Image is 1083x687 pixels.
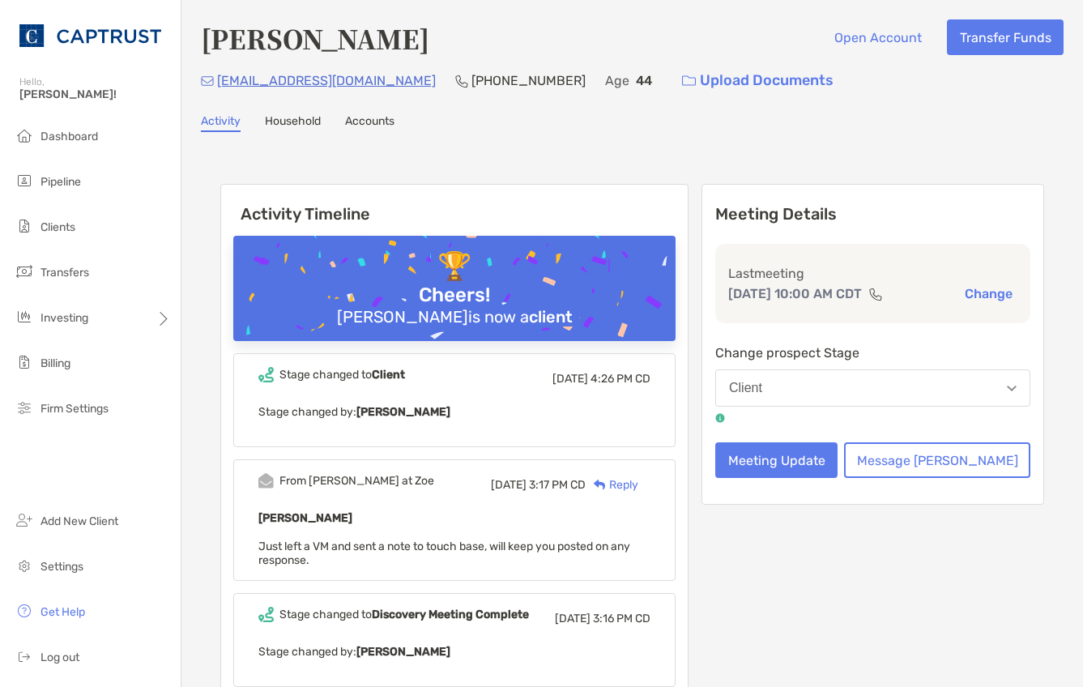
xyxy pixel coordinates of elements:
[372,368,405,382] b: Client
[41,356,70,370] span: Billing
[258,367,274,382] img: Event icon
[15,126,34,145] img: dashboard icon
[19,87,171,101] span: [PERSON_NAME]!
[258,642,650,662] p: Stage changed by:
[471,70,586,91] p: [PHONE_NUMBER]
[593,612,650,625] span: 3:16 PM CD
[555,612,591,625] span: [DATE]
[715,369,1030,407] button: Client
[41,402,109,416] span: Firm Settings
[591,372,650,386] span: 4:26 PM CD
[41,514,118,528] span: Add New Client
[279,608,529,621] div: Stage changed to
[15,216,34,236] img: clients icon
[15,398,34,417] img: firm-settings icon
[41,311,88,325] span: Investing
[19,6,161,65] img: CAPTRUST Logo
[529,307,573,326] b: client
[715,343,1030,363] p: Change prospect Stage
[715,413,725,423] img: tooltip
[15,262,34,281] img: transfers icon
[15,510,34,530] img: add_new_client icon
[15,352,34,372] img: billing icon
[960,285,1017,302] button: Change
[372,608,529,621] b: Discovery Meeting Complete
[201,19,429,57] h4: [PERSON_NAME]
[258,402,650,422] p: Stage changed by:
[41,220,75,234] span: Clients
[431,250,478,284] div: 🏆
[41,651,79,664] span: Log out
[728,263,1017,284] p: Last meeting
[455,75,468,87] img: Phone Icon
[15,646,34,666] img: logout icon
[15,307,34,326] img: investing icon
[345,114,394,132] a: Accounts
[715,204,1030,224] p: Meeting Details
[672,63,844,98] a: Upload Documents
[221,185,688,224] h6: Activity Timeline
[715,442,838,478] button: Meeting Update
[947,19,1064,55] button: Transfer Funds
[258,473,274,489] img: Event icon
[821,19,934,55] button: Open Account
[586,476,638,493] div: Reply
[728,284,862,304] p: [DATE] 10:00 AM CDT
[552,372,588,386] span: [DATE]
[41,266,89,279] span: Transfers
[330,307,579,326] div: [PERSON_NAME] is now a
[217,70,436,91] p: [EMAIL_ADDRESS][DOMAIN_NAME]
[356,405,450,419] b: [PERSON_NAME]
[41,130,98,143] span: Dashboard
[15,171,34,190] img: pipeline icon
[265,114,321,132] a: Household
[682,75,696,87] img: button icon
[529,478,586,492] span: 3:17 PM CD
[258,607,274,622] img: Event icon
[636,70,652,91] p: 44
[594,480,606,490] img: Reply icon
[201,114,241,132] a: Activity
[279,474,434,488] div: From [PERSON_NAME] at Zoe
[1007,386,1017,391] img: Open dropdown arrow
[201,76,214,86] img: Email Icon
[729,381,762,395] div: Client
[41,605,85,619] span: Get Help
[41,560,83,574] span: Settings
[412,284,497,307] div: Cheers!
[844,442,1030,478] button: Message [PERSON_NAME]
[258,511,352,525] b: [PERSON_NAME]
[279,368,405,382] div: Stage changed to
[605,70,629,91] p: Age
[868,288,883,301] img: communication type
[15,601,34,621] img: get-help icon
[356,645,450,659] b: [PERSON_NAME]
[15,556,34,575] img: settings icon
[491,478,527,492] span: [DATE]
[258,540,630,567] span: Just left a VM and sent a note to touch base, will keep you posted on any response.
[41,175,81,189] span: Pipeline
